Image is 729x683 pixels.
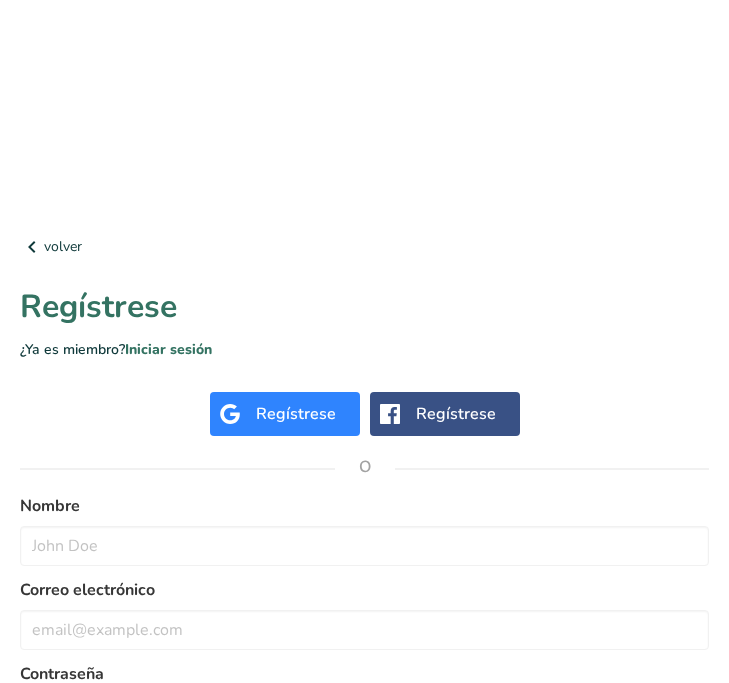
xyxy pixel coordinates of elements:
[20,526,709,566] input: John Doe
[20,339,709,360] p: ¿Ya es miembro?
[20,494,709,518] label: Nombre
[335,437,395,497] span: O
[20,610,709,650] input: email@example.com
[20,578,709,602] label: Correo electrónico
[20,283,709,331] h1: Regístrese
[20,235,709,259] a: volver
[416,402,496,426] div: Regístrese
[256,402,336,426] div: Regístrese
[125,340,212,359] a: Iniciar sesión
